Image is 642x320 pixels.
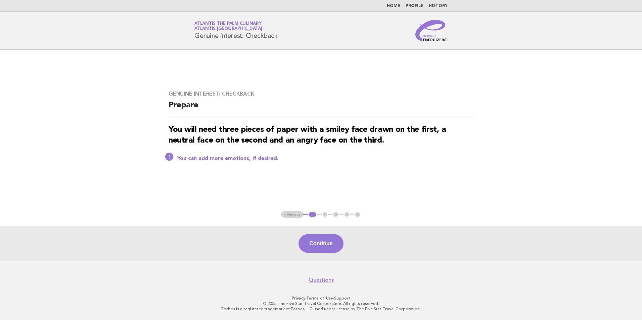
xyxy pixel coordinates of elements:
[194,21,262,31] a: Atlantis The Palm CulinaryAtlantis [GEOGRAPHIC_DATA]
[308,211,317,218] button: 1
[306,296,333,301] a: Terms of Use
[415,20,448,41] img: Service Energizers
[169,126,446,145] strong: You will need three pieces of paper with a smiley face drawn on the first, a neutral face on the ...
[194,27,262,31] span: Atlantis [GEOGRAPHIC_DATA]
[116,301,526,306] p: © 2025 The Five Star Travel Corporation. All rights reserved.
[169,100,473,116] h2: Prepare
[177,155,473,162] p: You can add more emotions, if desired.
[309,277,334,283] a: Questions
[194,22,277,39] h1: Genuine interest: Checkback
[169,91,473,97] h3: Genuine interest: Checkback
[116,296,526,301] p: · ·
[429,4,448,8] a: History
[292,296,305,301] a: Privacy
[116,306,526,312] p: Forbes is a registered trademark of Forbes LLC used under license by The Five Star Travel Corpora...
[387,4,400,8] a: Home
[406,4,423,8] a: Profile
[299,234,343,253] button: Continue
[334,296,351,301] a: Support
